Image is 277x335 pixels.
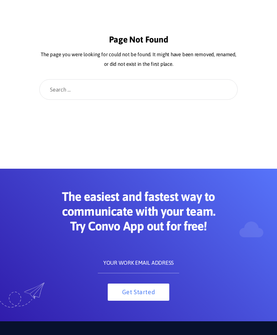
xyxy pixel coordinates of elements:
[37,79,238,115] form: 404 not found
[98,253,179,273] input: YOUR WORK EMAIL ADDRESS
[39,34,238,50] h1: Page Not Found
[108,284,169,301] button: Get Started
[5,12,48,21] img: logo_1.png
[39,50,238,69] p: The page you were looking for could not be found. It might have been removed, renamed, or did not...
[60,189,217,239] h2: The easiest and fastest way to communicate with your team. Try Convo App out for free!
